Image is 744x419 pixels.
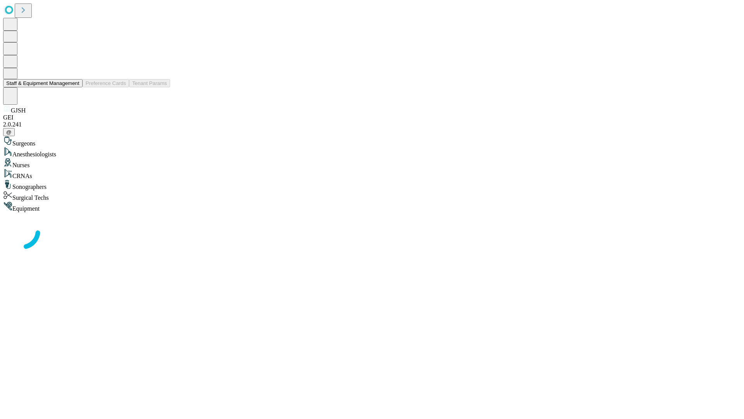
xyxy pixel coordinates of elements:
[3,128,15,136] button: @
[3,201,741,212] div: Equipment
[129,79,170,87] button: Tenant Params
[3,114,741,121] div: GEI
[3,79,83,87] button: Staff & Equipment Management
[3,158,741,169] div: Nurses
[3,121,741,128] div: 2.0.241
[3,147,741,158] div: Anesthesiologists
[3,136,741,147] div: Surgeons
[3,169,741,180] div: CRNAs
[3,180,741,190] div: Sonographers
[3,190,741,201] div: Surgical Techs
[6,129,12,135] span: @
[11,107,26,114] span: GJSH
[83,79,129,87] button: Preference Cards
